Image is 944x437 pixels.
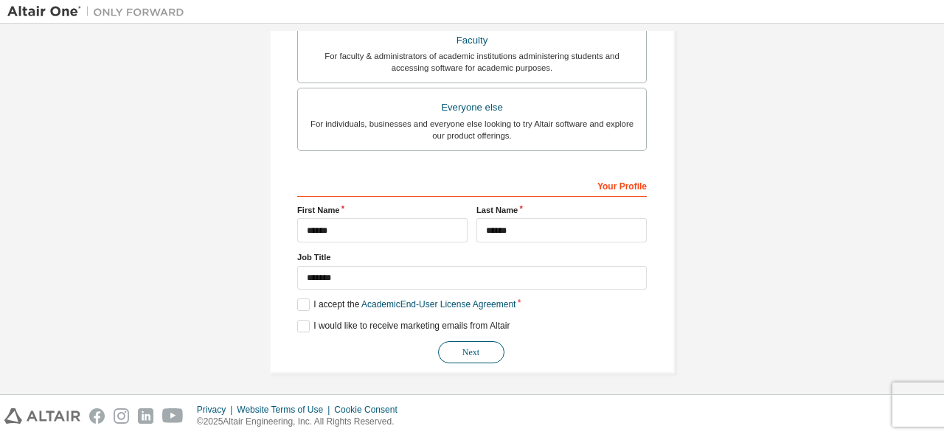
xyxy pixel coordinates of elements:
div: Faculty [307,30,637,51]
div: Website Terms of Use [237,404,334,416]
button: Next [438,341,504,363]
div: Everyone else [307,97,637,118]
div: Privacy [197,404,237,416]
div: For faculty & administrators of academic institutions administering students and accessing softwa... [307,50,637,74]
label: Job Title [297,251,647,263]
label: Last Name [476,204,647,216]
div: Your Profile [297,173,647,197]
img: altair_logo.svg [4,408,80,424]
label: I accept the [297,298,516,311]
img: linkedin.svg [138,408,153,424]
div: For individuals, businesses and everyone else looking to try Altair software and explore our prod... [307,118,637,141]
img: instagram.svg [114,408,129,424]
img: facebook.svg [89,408,105,424]
a: Academic End-User License Agreement [361,299,516,310]
div: Cookie Consent [334,404,406,416]
label: I would like to receive marketing emails from Altair [297,320,510,332]
img: youtube.svg [162,408,184,424]
p: © 2025 Altair Engineering, Inc. All Rights Reserved. [197,416,406,428]
img: Altair One [7,4,192,19]
label: First Name [297,204,468,216]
